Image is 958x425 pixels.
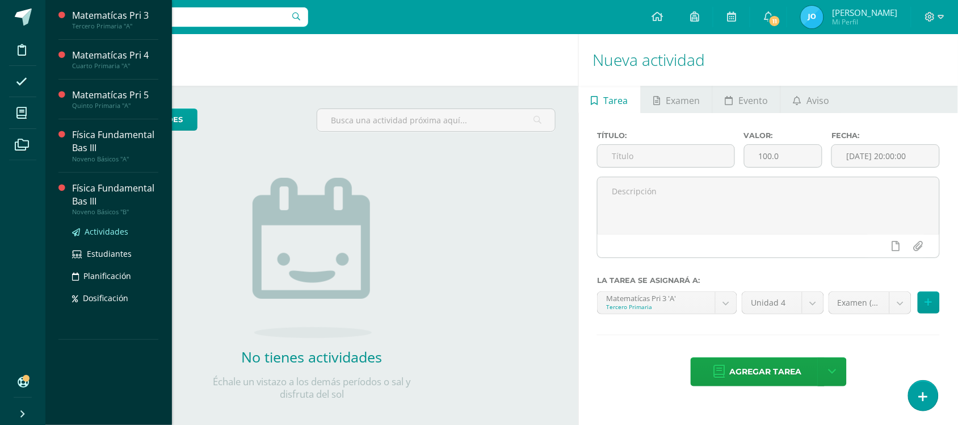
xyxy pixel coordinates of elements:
a: Matematícas Pri 3Tercero Primaria "A" [72,9,158,30]
div: Física Fundamental Bas III [72,182,158,208]
span: Aviso [806,87,829,114]
a: Unidad 4 [742,292,823,314]
div: Matematícas Pri 4 [72,49,158,62]
div: Matematícas Pri 3 'A' [606,292,707,303]
label: Título: [597,131,734,140]
a: Matematícas Pri 3 'A'Tercero Primaria [598,292,737,314]
label: La tarea se asignará a: [597,276,940,285]
a: Examen [641,86,712,113]
div: Tercero Primaria [606,303,707,311]
div: Quinto Primaria "A" [72,102,158,110]
span: Agregar tarea [730,358,802,386]
img: no_activities.png [253,178,372,338]
div: Tercero Primaria "A" [72,22,158,30]
span: Examen (20.0%) [838,292,881,314]
p: Échale un vistazo a los demás períodos o sal y disfruta del sol [199,376,426,401]
div: Noveno Básicos "B" [72,208,158,216]
input: Fecha de entrega [832,145,939,167]
div: Física Fundamental Bas III [72,128,158,155]
div: Matematícas Pri 3 [72,9,158,22]
span: Actividades [85,226,128,237]
div: Matematícas Pri 5 [72,89,158,102]
div: Noveno Básicos "A" [72,155,158,163]
h1: Nueva actividad [593,34,944,86]
a: Aviso [781,86,842,113]
img: 0c5511dc06ee6ae7c7da3ebbca606f85.png [801,6,823,28]
input: Busca una actividad próxima aquí... [317,109,556,131]
a: Examen (20.0%) [829,292,911,314]
span: Evento [738,87,768,114]
span: [PERSON_NAME] [832,7,897,18]
span: Estudiantes [87,248,132,259]
input: Título [598,145,734,167]
span: Examen [666,87,700,114]
input: Busca un usuario... [53,7,308,27]
span: Planificación [83,270,131,281]
a: Actividades [72,225,158,238]
span: Tarea [604,87,628,114]
a: Estudiantes [72,247,158,260]
input: Puntos máximos [745,145,822,167]
a: Física Fundamental Bas IIINoveno Básicos "B" [72,182,158,216]
span: 11 [768,15,781,27]
span: Unidad 4 [751,292,793,314]
label: Valor: [744,131,823,140]
a: Matematícas Pri 5Quinto Primaria "A" [72,89,158,110]
a: Tarea [579,86,640,113]
a: Dosificación [72,291,158,305]
span: Mi Perfil [832,17,897,27]
a: Evento [713,86,780,113]
a: Física Fundamental Bas IIINoveno Básicos "A" [72,128,158,163]
span: Dosificación [83,293,128,303]
a: Planificación [72,269,158,282]
a: Matematícas Pri 4Cuarto Primaria "A" [72,49,158,70]
label: Fecha: [831,131,940,140]
div: Cuarto Primaria "A" [72,62,158,70]
h1: Actividades [59,34,565,86]
h2: No tienes actividades [199,347,426,366]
